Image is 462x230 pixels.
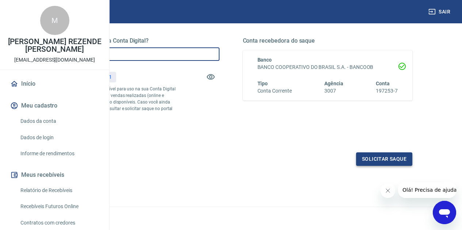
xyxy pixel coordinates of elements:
p: 2025 © [18,213,444,221]
span: Conta [376,81,390,86]
a: Relatório de Recebíveis [18,183,100,198]
button: Solicitar saque [356,152,412,166]
a: Recebíveis Futuros Online [18,199,100,214]
h5: Conta recebedora do saque [243,37,413,44]
button: Sair [427,5,453,19]
p: [EMAIL_ADDRESS][DOMAIN_NAME] [14,56,95,64]
a: Início [9,76,100,92]
span: Banco [257,57,272,63]
a: Informe de rendimentos [18,146,100,161]
span: Agência [324,81,343,86]
a: Dados da conta [18,114,100,129]
div: M [40,6,69,35]
p: [PERSON_NAME] REZENDE [PERSON_NAME] [6,38,103,53]
p: *Corresponde ao saldo disponível para uso na sua Conta Digital Vindi. Incluindo os valores das ve... [50,86,177,118]
button: Meu cadastro [9,98,100,114]
iframe: Mensagem da empresa [398,182,456,198]
iframe: Botão para abrir a janela de mensagens [433,201,456,224]
h6: 3007 [324,87,343,95]
h6: BANCO COOPERATIVO DO BRASIL S.A. - BANCOOB [257,63,398,71]
h5: Quanto deseja sacar da Conta Digital? [50,37,219,44]
a: Dados de login [18,130,100,145]
button: Meus recebíveis [9,167,100,183]
h6: Conta Corrente [257,87,292,95]
h6: 197253-7 [376,87,398,95]
iframe: Fechar mensagem [381,183,395,198]
span: Tipo [257,81,268,86]
span: Olá! Precisa de ajuda? [4,5,61,11]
